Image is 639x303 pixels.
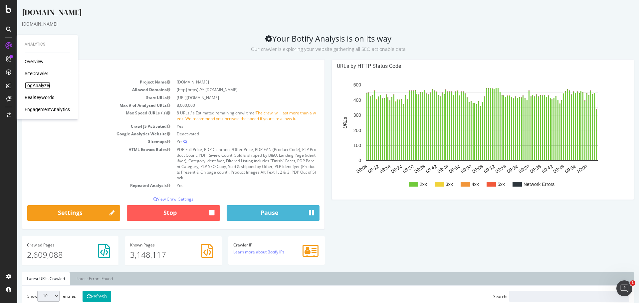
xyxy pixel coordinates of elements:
[10,196,302,202] p: View Crawl Settings
[25,82,51,89] a: LogAnalyzer
[10,122,156,130] td: Crawl JS Activated
[20,291,42,302] select: Showentries
[113,243,199,247] h4: Pages Known
[361,164,374,174] text: 08:18
[5,34,617,53] h2: Your Botify Analysis is on its way
[10,109,156,122] td: Max Speed (URLs / s)
[476,291,612,302] label: Search:
[336,128,344,133] text: 200
[156,94,302,101] td: [URL][DOMAIN_NAME]
[25,42,70,47] div: Analytics
[159,110,299,121] span: The crawl will last more than a week. We recommend you increase the speed if your site allows it.
[10,249,96,260] p: 2,609,088
[25,94,54,101] a: RealKeywords
[10,86,156,93] td: Allowed Domains
[10,94,156,101] td: Start URLs
[419,164,432,174] text: 08:48
[5,272,53,285] a: Latest URLs Crawled
[466,164,479,174] text: 09:12
[408,164,421,174] text: 08:42
[546,164,559,174] text: 09:54
[113,249,199,260] p: 3,148,117
[402,182,410,187] text: 2xx
[500,164,513,174] text: 09:30
[5,7,617,21] div: [DOMAIN_NAME]
[209,205,302,221] button: Pause
[535,164,548,174] text: 09:48
[512,164,525,174] text: 09:36
[10,138,156,145] td: Sitemaps
[489,164,502,174] text: 09:24
[477,164,490,174] text: 09:18
[156,146,302,182] td: PDP Full Price, PDP Clearance/Offer Price, PDP EAN (Product Code), PLP Product Count, PDP Review ...
[10,182,156,189] td: Repeated Analysis
[336,97,344,103] text: 400
[10,101,156,109] td: Max # of Analysed URLs
[65,291,94,302] button: Refresh
[216,243,303,247] h4: Crawler IP
[492,291,612,302] input: Search:
[396,164,409,174] text: 08:36
[156,122,302,130] td: Yes
[5,21,617,27] div: [DOMAIN_NAME]
[336,143,344,148] text: 100
[10,205,103,221] a: Settings
[630,280,635,286] span: 1
[338,164,351,174] text: 08:06
[156,78,302,86] td: [DOMAIN_NAME]
[454,182,462,187] text: 4xx
[25,70,48,77] a: SiteCrawler
[156,86,302,93] td: (http|https)://*.[DOMAIN_NAME]
[341,158,344,163] text: 0
[156,101,302,109] td: 8,000,000
[10,291,59,302] label: Show entries
[336,112,344,118] text: 300
[10,63,302,70] h4: Analysis Settings
[616,280,632,296] iframe: Intercom live chat
[431,164,444,174] text: 08:54
[506,182,537,187] text: Network Errors
[428,182,436,187] text: 3xx
[524,164,536,174] text: 09:42
[454,164,467,174] text: 09:06
[10,130,156,138] td: Google Analytics Website
[10,146,156,182] td: HTML Extract Rules
[325,117,330,129] text: URLs
[156,130,302,138] td: Deactivated
[54,272,101,285] a: Latest Errors Found
[156,138,302,145] td: Yes
[558,164,571,174] text: 10:00
[10,243,96,247] h4: Pages Crawled
[109,205,202,221] button: Stop
[25,106,70,113] a: EngagementAnalytics
[216,249,267,255] a: Learn more about Botify IPs
[336,82,344,88] text: 500
[10,78,156,86] td: Project Name
[319,78,609,195] svg: A chart.
[156,109,302,122] td: 8 URLs / s Estimated remaining crawl time:
[156,182,302,189] td: Yes
[442,164,455,174] text: 09:00
[480,182,488,187] text: 5xx
[319,63,612,70] h4: URLs by HTTP Status Code
[384,164,397,174] text: 08:30
[25,58,44,65] a: Overview
[234,46,388,52] small: Our crawler is exploring your website gathering all SEO actionable data
[350,164,363,174] text: 08:12
[373,164,386,174] text: 08:24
